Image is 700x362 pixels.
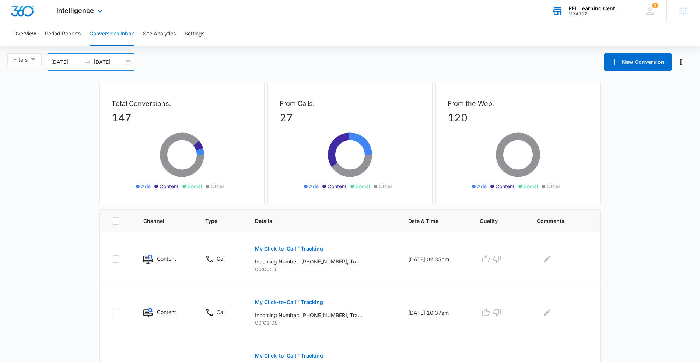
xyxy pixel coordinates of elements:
p: 00:01:08 [255,319,390,327]
td: [DATE] 10:37am [399,286,471,339]
span: Details [255,217,379,225]
p: From the Web: [448,99,588,108]
button: Settings [185,22,204,46]
span: Other [547,182,560,190]
span: Content [496,182,515,190]
p: Incoming Number: [PHONE_NUMBER], Tracking Number: [PHONE_NUMBER], Ring To: [PHONE_NUMBER], Caller... [255,311,362,319]
span: Date & Time [408,217,452,225]
button: Conversions Inbox [90,22,134,46]
span: Other [379,182,392,190]
span: Comments [537,217,578,225]
p: Content [157,255,176,262]
div: account id [568,11,622,17]
button: Filters [7,53,42,66]
span: Filters [13,56,28,64]
button: Overview [13,22,36,46]
p: 120 [448,110,588,125]
p: Total Conversions: [112,99,252,108]
span: Quality [480,217,508,225]
span: to [85,59,91,65]
td: [DATE] 02:35pm [399,232,471,286]
button: My Click-to-Call™ Tracking [255,240,323,258]
p: 27 [280,110,420,125]
button: Manage Numbers [675,56,687,68]
p: Call [217,255,225,262]
div: notifications count [652,3,658,8]
span: Social [356,182,370,190]
span: Type [205,217,227,225]
input: End date [94,58,124,66]
p: Incoming Number: [PHONE_NUMBER], Tracking Number: [PHONE_NUMBER], Ring To: [PHONE_NUMBER], Caller... [255,258,362,265]
p: 147 [112,110,252,125]
button: Edit Comments [541,307,553,318]
button: My Click-to-Call™ Tracking [255,293,323,311]
span: Intelligence [56,7,94,14]
p: From Calls: [280,99,420,108]
span: Content [160,182,179,190]
p: Call [217,308,225,316]
span: Ads [477,182,487,190]
button: New Conversion [604,53,672,71]
p: Content [157,308,176,316]
span: Ads [141,182,151,190]
input: Start date [51,58,82,66]
span: Channel [143,217,177,225]
p: My Click-to-Call™ Tracking [255,246,323,251]
p: 00:00:16 [255,265,390,273]
button: Period Reports [45,22,81,46]
span: swap-right [85,59,91,65]
span: Content [328,182,347,190]
button: Edit Comments [541,253,553,265]
div: account name [568,6,622,11]
span: Social [524,182,538,190]
p: My Click-to-Call™ Tracking [255,300,323,305]
button: Site Analytics [143,22,176,46]
span: 1 [652,3,658,8]
p: My Click-to-Call™ Tracking [255,353,323,358]
span: Social [188,182,202,190]
span: Other [211,182,224,190]
span: Ads [309,182,319,190]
